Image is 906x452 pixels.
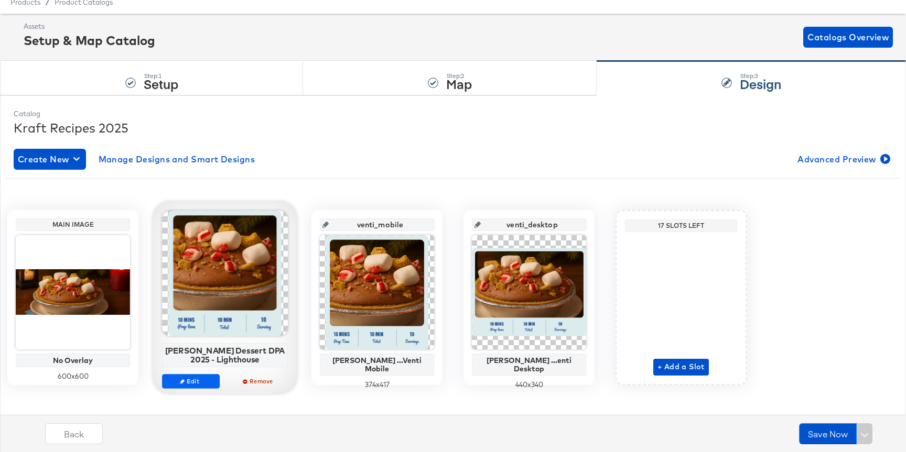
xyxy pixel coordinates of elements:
[167,377,215,385] span: Edit
[45,423,103,444] button: Back
[162,374,220,389] button: Edit
[14,149,86,170] button: Create New
[94,149,260,170] button: Manage Designs and Smart Designs
[446,75,472,92] strong: Map
[446,72,472,80] div: Step: 2
[144,75,178,92] strong: Setup
[740,75,781,92] strong: Design
[320,380,434,390] div: 374 x 417
[657,360,705,373] span: + Add a Slot
[799,423,857,444] button: Save Now
[793,149,892,170] button: Advanced Preview
[99,152,255,167] span: Manage Designs and Smart Designs
[322,356,432,373] div: [PERSON_NAME] ...Venti Mobile
[235,377,283,385] span: Remove
[803,27,893,48] button: Catalogs Overview
[797,152,888,167] span: Advanced Preview
[16,371,130,381] div: 600 x 600
[472,380,586,390] div: 440 x 340
[628,222,735,230] div: 17 Slots Left
[18,152,82,167] span: Create New
[165,346,285,364] div: [PERSON_NAME] Dessert DPA 2025 - Lighthouse
[740,72,781,80] div: Step: 3
[18,221,127,229] div: Main Image
[14,109,892,119] div: Catalog
[144,72,178,80] div: Step: 1
[474,356,584,373] div: [PERSON_NAME] ...enti Desktop
[24,21,155,31] div: Assets
[230,374,288,389] button: Remove
[14,119,892,137] div: Kraft Recipes 2025
[24,31,155,49] div: Setup & Map Catalog
[18,356,127,365] div: No Overlay
[653,359,709,376] button: + Add a Slot
[807,30,889,45] span: Catalogs Overview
